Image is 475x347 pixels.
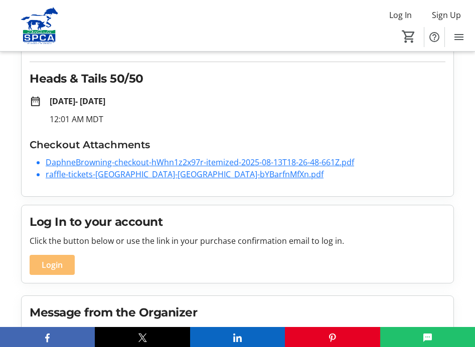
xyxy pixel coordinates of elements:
button: X [95,327,190,347]
span: Log In [389,9,412,21]
img: Alberta SPCA's Logo [6,7,73,45]
button: Help [424,27,444,47]
a: DaphneBrowning-checkout-hWhn1z2x97r-itemized-2025-08-13T18-26-48-661Z.pdf [46,157,354,168]
span: Sign Up [432,9,461,21]
mat-icon: date_range [30,96,42,108]
button: LinkedIn [190,327,285,347]
span: Login [42,259,63,271]
h2: Heads & Tails 50/50 [30,70,445,88]
a: raffle-tickets-[GEOGRAPHIC_DATA]-[GEOGRAPHIC_DATA]-bYBarfnMfXn.pdf [46,169,324,180]
p: 12:01 AM MDT [50,113,445,125]
button: Pinterest [285,327,380,347]
h2: Log In to your account [30,213,445,231]
button: Sign Up [424,7,469,23]
h2: Message from the Organizer [30,304,445,321]
button: Log In [381,7,420,23]
button: Cart [400,28,418,46]
p: Click the button below or use the link in your purchase confirmation email to log in. [30,235,445,247]
button: Menu [449,27,469,47]
h3: Checkout Attachments [30,137,445,152]
strong: [DATE] - [DATE] [50,96,105,107]
button: Login [30,255,75,275]
button: SMS [380,327,475,347]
